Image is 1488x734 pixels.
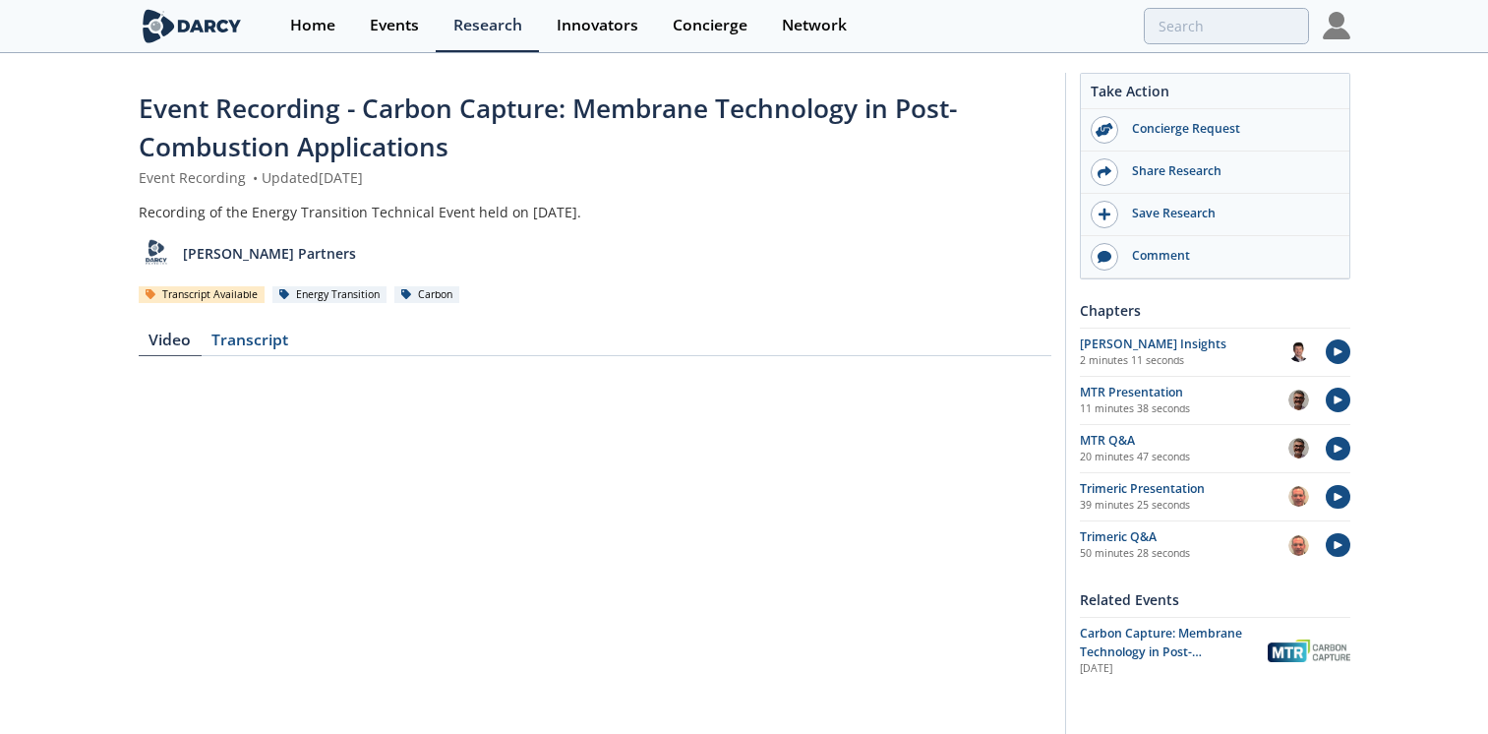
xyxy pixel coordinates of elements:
div: Transcript [202,333,299,356]
img: play-chapters.svg [1326,339,1350,364]
a: Carbon Capture: Membrane Technology in Post-Combustion Applications [DATE] MTR Carbon Capture [1080,625,1350,677]
img: play-chapters.svg [1326,485,1350,510]
img: MTR Carbon Capture [1268,640,1350,663]
span: Carbon Capture: Membrane Technology in Post-Combustion Applications [1080,625,1242,678]
div: Save Research [1118,205,1339,222]
div: Video [139,333,202,356]
div: Research [453,18,522,33]
span: • [250,168,262,187]
input: Advanced Search [1144,8,1309,44]
div: Chapters [1080,293,1350,328]
div: Event Recording Updated [DATE] [139,167,1051,188]
div: Share Research [1118,162,1339,180]
p: [PERSON_NAME] Partners [183,243,356,264]
img: 3f071d5a-f897-4aef-9de0-2d9c2c853fab [1288,341,1309,362]
div: Home [290,18,335,33]
img: Profile [1323,12,1350,39]
iframe: chat widget [1405,655,1468,714]
div: Trimeric Q&A [1080,528,1288,546]
div: MTR Q&A [1080,432,1288,450]
img: play-chapters.svg [1326,388,1350,412]
div: Concierge Request [1118,120,1339,138]
p: 11 minutes 38 seconds [1080,401,1288,417]
div: Trimeric Presentation [1080,480,1288,498]
img: logo-wide.svg [139,9,246,43]
img: 25f38182-9c4f-4cb7-bfc7-6f37e4b2bb8e [1288,486,1309,507]
div: Transcript Available [139,286,266,304]
img: play-chapters.svg [1326,437,1350,461]
img: 409a9aff-53b5-47da-b5f4-3c4418b7edca [1288,438,1309,459]
div: Comment [1118,247,1339,265]
div: Carbon [394,286,460,304]
div: Innovators [557,18,638,33]
div: Related Events [1080,582,1350,617]
div: Events [370,18,419,33]
div: MTR Presentation [1080,384,1288,401]
div: [PERSON_NAME] Insights [1080,336,1288,353]
p: 20 minutes 47 seconds [1080,450,1288,465]
p: 50 minutes 28 seconds [1080,546,1288,562]
div: Energy Transition [272,286,387,304]
img: play-chapters.svg [1326,533,1350,558]
p: 39 minutes 25 seconds [1080,498,1288,514]
div: Take Action [1081,81,1349,109]
img: 25f38182-9c4f-4cb7-bfc7-6f37e4b2bb8e [1288,535,1309,556]
div: [DATE] [1080,661,1254,677]
div: Concierge [673,18,747,33]
p: 2 minutes 11 seconds [1080,353,1288,369]
div: Recording of the Energy Transition Technical Event held on [DATE]. [139,202,1051,222]
div: Network [782,18,847,33]
span: Event Recording - Carbon Capture: Membrane Technology in Post-Combustion Applications [139,91,957,164]
img: 409a9aff-53b5-47da-b5f4-3c4418b7edca [1288,390,1309,410]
